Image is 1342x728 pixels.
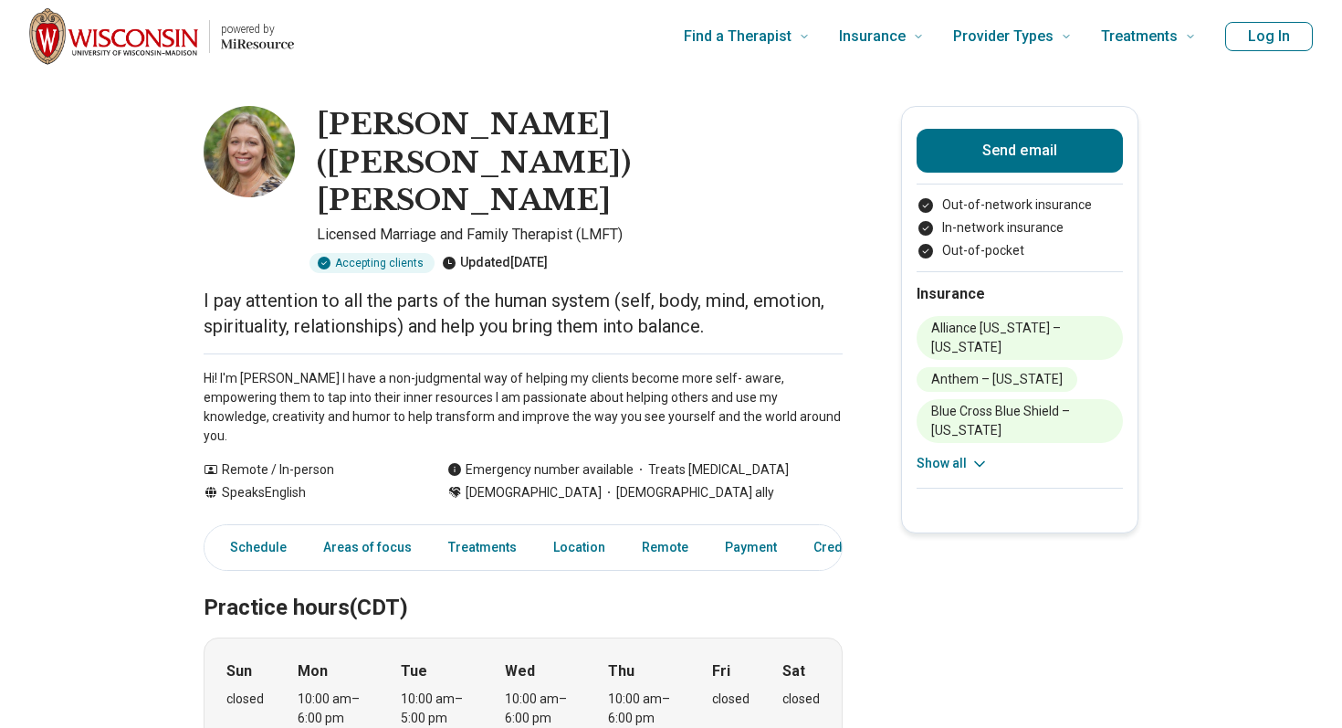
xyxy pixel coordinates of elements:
li: Out-of-pocket [917,241,1123,260]
p: I pay attention to all the parts of the human system (self, body, mind, emotion, spirituality, re... [204,288,843,339]
p: Licensed Marriage and Family Therapist (LMFT) [317,224,843,246]
div: Accepting clients [309,253,435,273]
button: Send email [917,129,1123,173]
button: Show all [917,454,989,473]
div: 10:00 am – 6:00 pm [608,690,678,728]
span: Treats [MEDICAL_DATA] [634,460,789,480]
div: Speaks English [204,483,411,502]
strong: Tue [401,660,427,682]
a: Home page [29,7,294,66]
strong: Wed [505,660,535,682]
strong: Sat [782,660,805,682]
div: 10:00 am – 6:00 pm [505,690,575,728]
ul: Payment options [917,195,1123,260]
h2: Insurance [917,283,1123,305]
a: Location [542,529,616,566]
a: Areas of focus [312,529,423,566]
strong: Sun [226,660,252,682]
div: Updated [DATE] [442,253,548,273]
li: Anthem – [US_STATE] [917,367,1077,392]
strong: Thu [608,660,634,682]
div: Emergency number available [447,460,634,480]
a: Remote [631,529,699,566]
div: closed [782,690,820,709]
div: closed [712,690,750,709]
a: Treatments [437,529,528,566]
img: Elizabeth Reeder, Licensed Marriage and Family Therapist (LMFT) [204,106,295,197]
h1: [PERSON_NAME] ([PERSON_NAME]) [PERSON_NAME] [317,106,843,220]
p: Hi! I'm [PERSON_NAME] I have a non-judgmental way of helping my clients become more self- aware, ... [204,369,843,446]
span: Find a Therapist [684,24,792,49]
li: Out-of-network insurance [917,195,1123,215]
li: In-network insurance [917,218,1123,237]
a: Credentials [802,529,894,566]
a: Schedule [208,529,298,566]
span: Insurance [839,24,906,49]
span: [DEMOGRAPHIC_DATA] ally [602,483,774,502]
li: Alliance [US_STATE] – [US_STATE] [917,316,1123,360]
div: 10:00 am – 6:00 pm [298,690,368,728]
strong: Mon [298,660,328,682]
a: Payment [714,529,788,566]
p: powered by [221,22,294,37]
span: Treatments [1101,24,1178,49]
li: Blue Cross Blue Shield – [US_STATE] [917,399,1123,443]
span: [DEMOGRAPHIC_DATA] [466,483,602,502]
div: closed [226,690,264,709]
span: Provider Types [953,24,1054,49]
div: 10:00 am – 5:00 pm [401,690,471,728]
div: Remote / In-person [204,460,411,480]
button: Log In [1225,22,1313,51]
strong: Fri [712,660,730,682]
h2: Practice hours (CDT) [204,549,843,624]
